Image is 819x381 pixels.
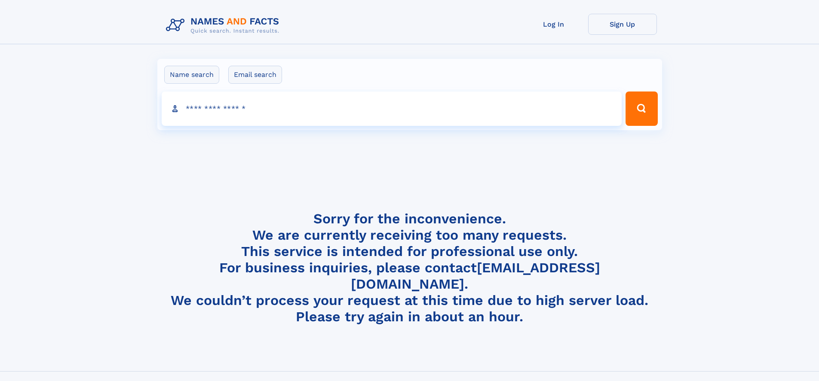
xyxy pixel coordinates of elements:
[626,91,657,126] button: Search Button
[588,14,657,35] a: Sign Up
[163,14,286,37] img: Logo Names and Facts
[164,66,219,84] label: Name search
[163,210,657,325] h4: Sorry for the inconvenience. We are currently receiving too many requests. This service is intend...
[519,14,588,35] a: Log In
[228,66,282,84] label: Email search
[162,91,622,126] input: search input
[351,259,600,292] a: [EMAIL_ADDRESS][DOMAIN_NAME]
